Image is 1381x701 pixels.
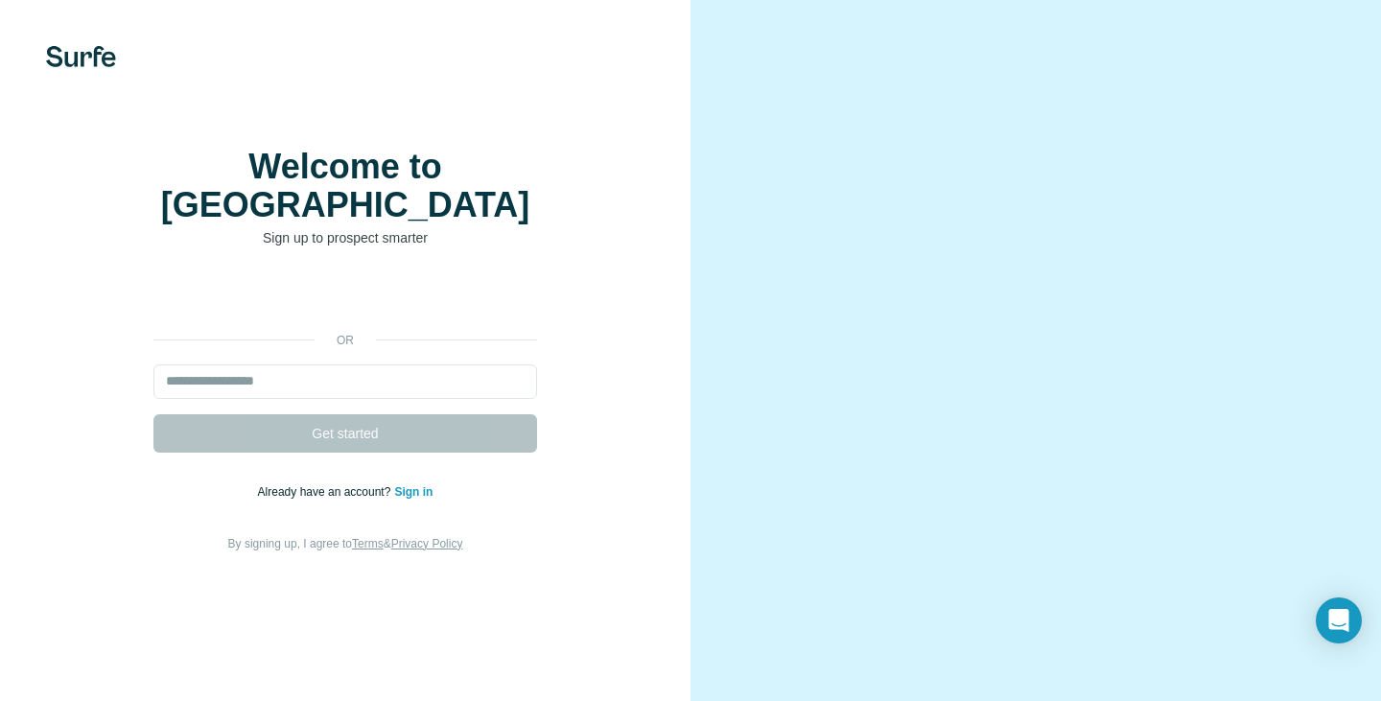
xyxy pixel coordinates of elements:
span: By signing up, I agree to & [228,537,463,550]
img: Surfe's logo [46,46,116,67]
iframe: Sign in with Google Button [144,276,547,318]
p: Sign up to prospect smarter [153,228,537,247]
a: Sign in [394,485,433,499]
p: or [315,332,376,349]
h1: Welcome to [GEOGRAPHIC_DATA] [153,148,537,224]
div: Open Intercom Messenger [1316,597,1362,643]
a: Terms [352,537,384,550]
a: Privacy Policy [391,537,463,550]
span: Already have an account? [258,485,395,499]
